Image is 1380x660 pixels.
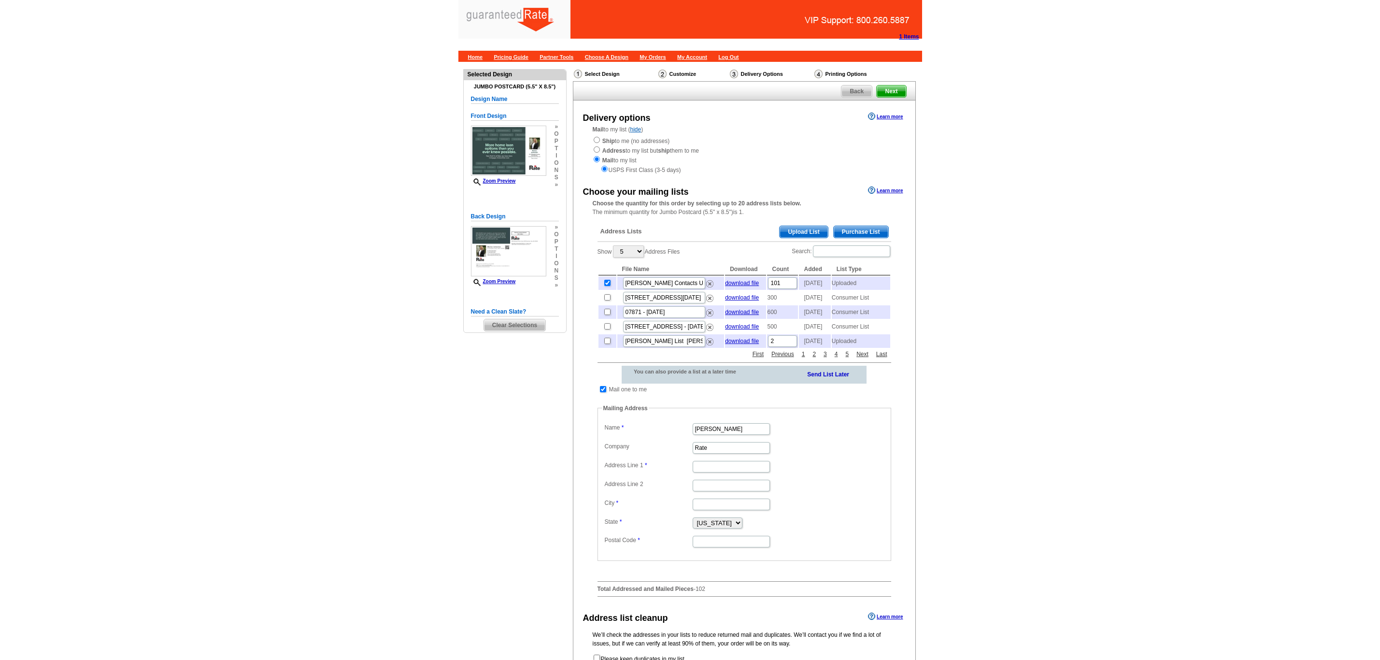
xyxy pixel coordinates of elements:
[706,338,713,345] img: delete.png
[554,274,558,282] span: s
[617,263,725,275] th: File Name
[494,54,528,60] a: Pricing Guide
[750,350,766,359] a: First
[600,227,642,236] span: Address Lists
[598,244,680,258] label: Show Address Files
[813,69,899,81] div: Printing Options
[593,136,896,174] div: to me (no addresses) to my list but them to me to my list
[696,586,705,592] span: 102
[554,238,558,245] span: p
[813,245,890,257] input: Search:
[471,279,516,284] a: Zoom Preview
[605,461,692,470] label: Address Line 1
[874,350,890,359] a: Last
[540,54,573,60] a: Partner Tools
[554,181,558,188] span: »
[725,294,759,301] a: download file
[706,278,713,285] a: Remove this list
[574,70,582,78] img: Select Design
[725,323,759,330] a: download file
[554,174,558,181] span: s
[877,86,906,97] span: Next
[706,295,713,302] img: delete.png
[554,267,558,274] span: n
[792,244,891,258] label: Search:
[706,307,713,314] a: Remove this list
[706,324,713,331] img: delete.png
[677,54,707,60] a: My Account
[605,536,692,545] label: Postal Code
[622,366,761,377] div: You can also provide a list at a later time
[630,126,641,133] a: hide
[725,280,759,287] a: download file
[821,350,829,359] a: 3
[832,291,890,304] td: Consumer List
[602,147,626,154] strong: Address
[832,305,890,319] td: Consumer List
[657,69,729,79] div: Customize
[593,126,604,133] strong: Mail
[843,350,851,359] a: 5
[799,320,830,333] td: [DATE]
[554,145,558,152] span: t
[554,138,558,145] span: p
[767,320,798,333] td: 500
[471,84,559,90] h4: Jumbo Postcard (5.5" x 8.5")
[573,199,915,216] div: The minimum quantity for Jumbo Postcard (5.5" x 8.5")is 1.
[706,280,713,287] img: delete.png
[605,499,692,507] label: City
[810,350,818,359] a: 2
[799,305,830,319] td: [DATE]
[725,338,759,344] a: download file
[573,69,657,81] div: Select Design
[769,350,797,359] a: Previous
[602,138,615,144] strong: Ship
[729,69,813,81] div: Delivery Options
[868,113,903,120] a: Learn more
[471,95,559,104] h5: Design Name
[605,480,692,488] label: Address Line 2
[868,187,903,194] a: Learn more
[718,54,739,60] a: Log Out
[464,70,566,79] div: Selected Design
[658,147,670,154] strong: ship
[832,276,890,290] td: Uploaded
[706,322,713,329] a: Remove this list
[767,263,798,275] th: Count
[706,293,713,300] a: Remove this list
[484,319,545,331] span: Clear Selections
[583,186,689,199] div: Choose your mailing lists
[554,260,558,267] span: o
[609,385,648,394] td: Mail one to me
[834,226,888,238] span: Purchase List
[841,86,872,97] span: Back
[725,309,759,316] a: download file
[814,70,823,78] img: Printing Options & Summary
[554,130,558,138] span: o
[573,125,915,174] div: to my list ( )
[807,369,849,379] a: Send List Later
[598,586,694,592] strong: Total Addressed and Mailed Pieces
[554,282,558,289] span: »
[640,54,666,60] a: My Orders
[471,226,546,276] img: small-thumb.jpg
[767,291,798,304] td: 300
[799,263,830,275] th: Added
[554,123,558,130] span: »
[854,350,871,359] a: Next
[593,165,896,174] div: USPS First Class (3-5 days)
[613,245,644,258] select: ShowAddress Files
[471,307,559,316] h5: Need a Clean Slate?
[780,226,827,238] span: Upload List
[605,517,692,526] label: State
[554,253,558,260] span: i
[602,157,613,164] strong: Mail
[832,263,890,275] th: List Type
[585,54,628,60] a: Choose A Design
[868,613,903,620] a: Learn more
[799,291,830,304] td: [DATE]
[593,631,896,648] p: We’ll check the addresses in your lists to reduce returned mail and duplicates. We’ll contact you...
[841,85,872,98] a: Back
[471,178,516,184] a: Zoom Preview
[593,200,801,207] strong: Choose the quantity for this order by selecting up to 20 address lists below.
